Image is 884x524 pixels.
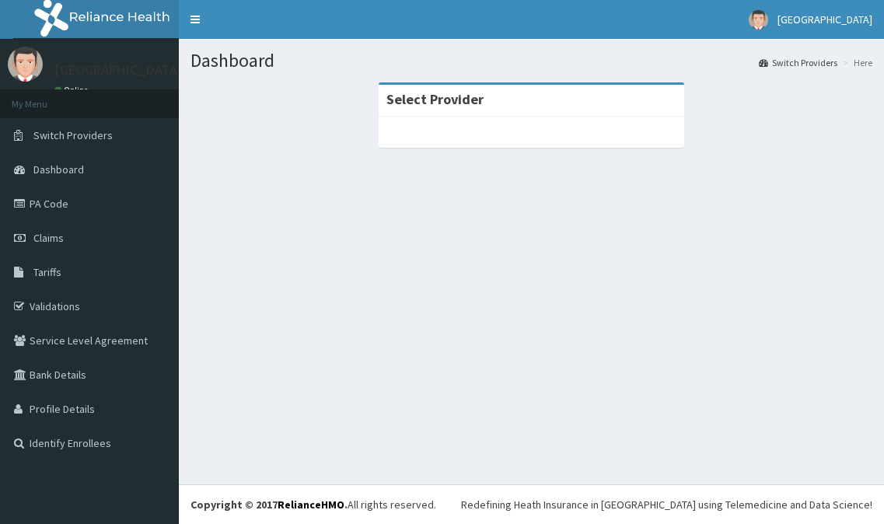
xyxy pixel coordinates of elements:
[33,128,113,142] span: Switch Providers
[461,497,872,512] div: Redefining Heath Insurance in [GEOGRAPHIC_DATA] using Telemedicine and Data Science!
[759,56,837,69] a: Switch Providers
[749,10,768,30] img: User Image
[33,162,84,176] span: Dashboard
[33,265,61,279] span: Tariffs
[54,85,92,96] a: Online
[386,90,484,108] strong: Select Provider
[839,56,872,69] li: Here
[33,231,64,245] span: Claims
[8,47,43,82] img: User Image
[54,63,183,77] p: [GEOGRAPHIC_DATA]
[190,51,872,71] h1: Dashboard
[190,498,348,512] strong: Copyright © 2017 .
[278,498,344,512] a: RelianceHMO
[777,12,872,26] span: [GEOGRAPHIC_DATA]
[179,484,884,524] footer: All rights reserved.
